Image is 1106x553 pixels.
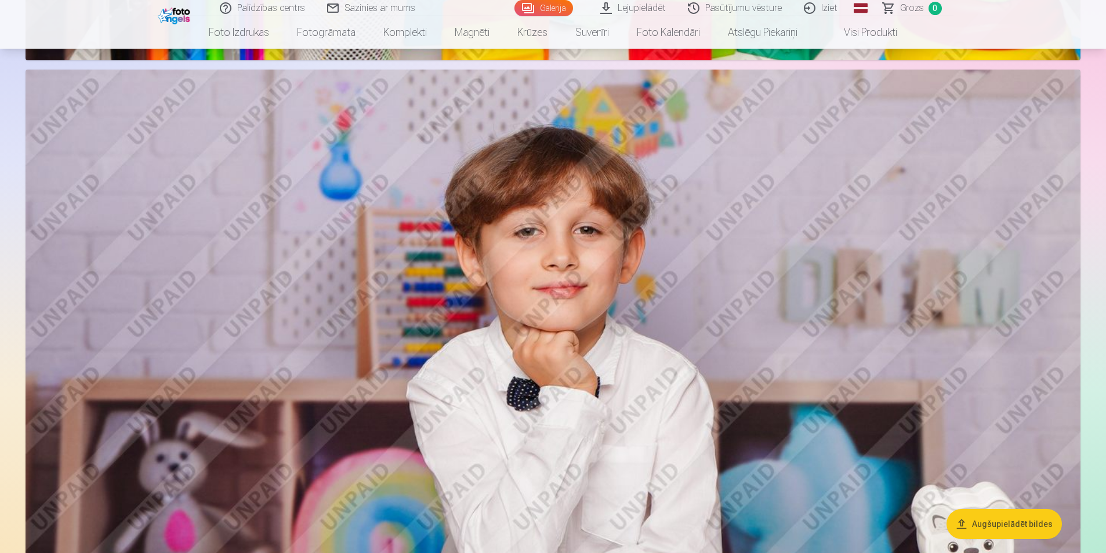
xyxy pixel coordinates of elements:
[714,16,811,49] a: Atslēgu piekariņi
[929,2,942,15] span: 0
[158,5,193,24] img: /fa1
[441,16,503,49] a: Magnēti
[283,16,369,49] a: Fotogrāmata
[947,509,1062,539] button: Augšupielādēt bildes
[369,16,441,49] a: Komplekti
[900,1,924,15] span: Grozs
[623,16,714,49] a: Foto kalendāri
[503,16,561,49] a: Krūzes
[561,16,623,49] a: Suvenīri
[811,16,911,49] a: Visi produkti
[195,16,283,49] a: Foto izdrukas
